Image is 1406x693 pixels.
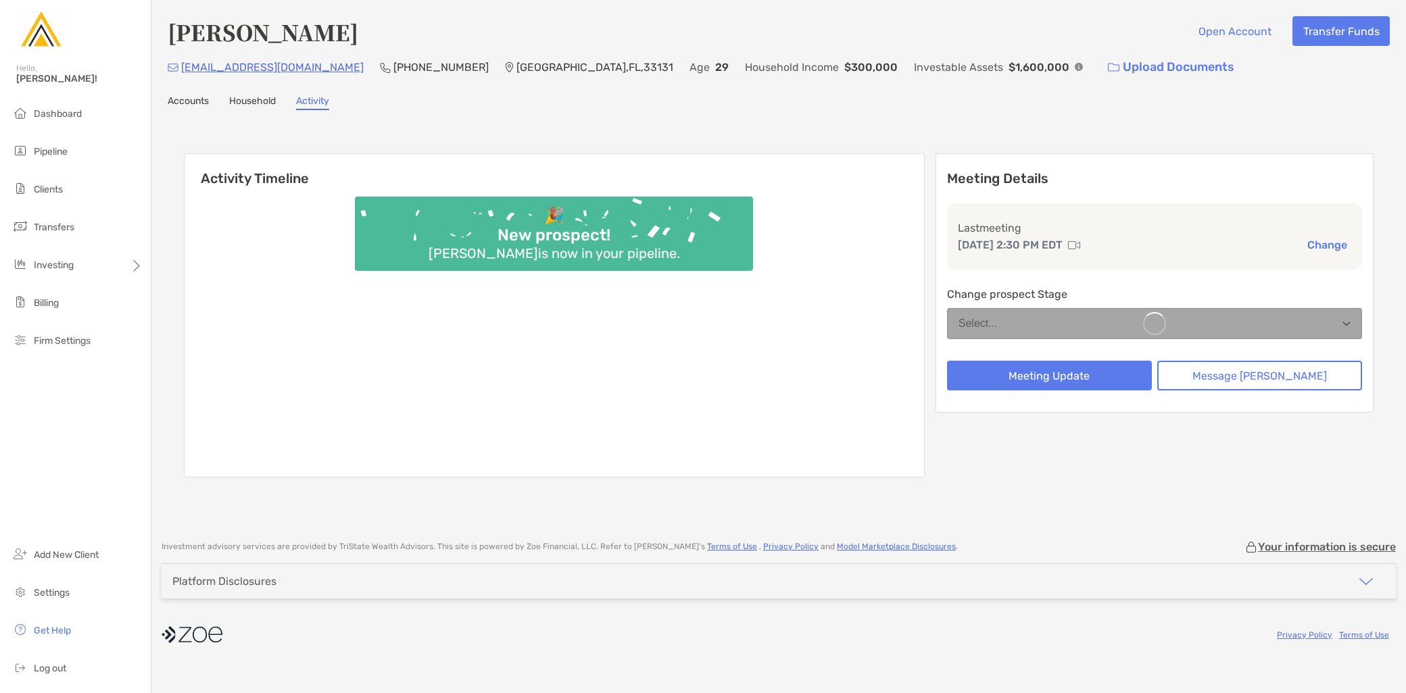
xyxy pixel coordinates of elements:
a: Terms of Use [707,542,757,551]
p: Investable Assets [914,59,1003,76]
img: add_new_client icon [12,546,28,562]
img: clients icon [12,180,28,197]
span: Log out [34,663,66,674]
img: Phone Icon [380,62,391,73]
p: [GEOGRAPHIC_DATA] , FL , 33131 [516,59,673,76]
span: Get Help [34,625,71,636]
img: logout icon [12,659,28,675]
a: Privacy Policy [763,542,819,551]
p: 29 [715,59,729,76]
a: Model Marketplace Disclosures [837,542,956,551]
img: Location Icon [505,62,514,73]
p: Meeting Details [947,170,1362,187]
img: communication type [1068,240,1080,251]
img: company logo [162,619,222,650]
div: [PERSON_NAME] is now in your pipeline. [423,245,685,261]
a: Terms of Use [1339,630,1389,640]
img: dashboard icon [12,105,28,121]
p: [DATE] 2:30 PM EDT [958,236,1063,253]
img: settings icon [12,584,28,600]
a: Household [229,95,276,110]
button: Message [PERSON_NAME] [1157,361,1362,390]
img: button icon [1108,63,1119,72]
div: Platform Disclosures [172,575,276,588]
img: get-help icon [12,621,28,638]
img: transfers icon [12,218,28,234]
img: Zoe Logo [16,5,65,54]
p: $300,000 [844,59,898,76]
span: [PERSON_NAME]! [16,73,143,84]
button: Open Account [1188,16,1282,46]
a: Activity [296,95,329,110]
p: [EMAIL_ADDRESS][DOMAIN_NAME] [181,59,364,76]
p: Age [689,59,710,76]
img: Info Icon [1075,63,1083,71]
button: Transfer Funds [1292,16,1390,46]
img: firm-settings icon [12,332,28,348]
img: investing icon [12,256,28,272]
p: [PHONE_NUMBER] [393,59,489,76]
p: Investment advisory services are provided by TriState Wealth Advisors . This site is powered by Z... [162,542,958,552]
img: pipeline icon [12,143,28,159]
p: Change prospect Stage [947,286,1362,303]
p: Household Income [745,59,839,76]
button: Change [1303,238,1351,252]
span: Investing [34,259,74,271]
img: Email Icon [168,63,178,72]
span: Pipeline [34,146,68,157]
p: Last meeting [958,220,1351,236]
span: Firm Settings [34,335,91,346]
a: Upload Documents [1099,53,1243,82]
span: Dashboard [34,108,82,120]
span: Add New Client [34,549,99,561]
span: Transfers [34,222,74,233]
div: New prospect! [492,226,616,245]
button: Meeting Update [947,361,1152,390]
span: Settings [34,587,70,598]
a: Accounts [168,95,209,110]
p: Your information is secure [1258,540,1396,553]
h4: [PERSON_NAME] [168,16,358,47]
p: $1,600,000 [1009,59,1069,76]
a: Privacy Policy [1277,630,1332,640]
h6: Activity Timeline [185,154,924,186]
span: Billing [34,297,59,309]
div: 🎉 [539,206,570,226]
img: icon arrow [1358,573,1374,590]
img: billing icon [12,294,28,310]
span: Clients [34,184,63,195]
